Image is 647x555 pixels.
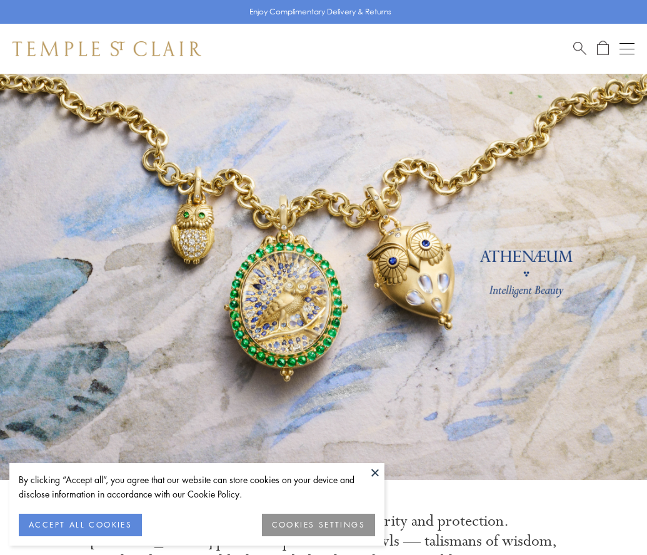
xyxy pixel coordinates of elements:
[13,41,201,56] img: Temple St. Clair
[597,41,609,56] a: Open Shopping Bag
[19,514,142,536] button: ACCEPT ALL COOKIES
[19,472,375,501] div: By clicking “Accept all”, you agree that our website can store cookies on your device and disclos...
[619,41,634,56] button: Open navigation
[262,514,375,536] button: COOKIES SETTINGS
[573,41,586,56] a: Search
[249,6,391,18] p: Enjoy Complimentary Delivery & Returns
